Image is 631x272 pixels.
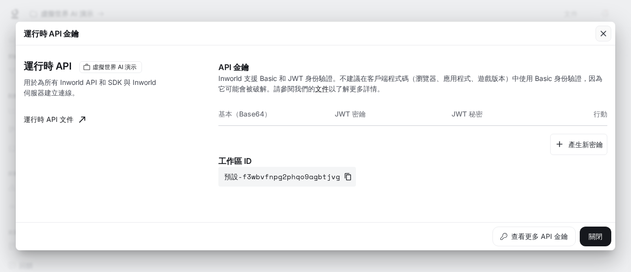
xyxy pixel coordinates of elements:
[335,110,366,118] font: JWT 密鑰
[589,232,602,240] font: 關閉
[24,78,156,97] font: 用於為所有 Inworld API 和 SDK 與 Inworld 伺服器建立連線。
[24,29,79,39] font: 運行時 API 金鑰
[218,156,252,166] font: 工作區 ID
[511,232,568,240] font: 查看更多 API 金鑰
[218,167,356,187] button: 預設-f3wbvfnpg2phqo9agbtjvg
[20,110,89,129] a: 運行時 API 文件
[568,140,603,148] font: 產生新密鑰
[24,60,71,72] font: 運行時 API
[550,134,607,155] button: 產生新密鑰
[594,110,607,118] font: 行動
[218,62,249,72] font: API 金鑰
[24,115,73,123] font: 運行時 API 文件
[79,61,142,73] div: 這些鍵僅適用於您目前的工作區
[93,63,137,71] font: 虛擬世界 AI 演示
[218,110,271,118] font: 基本（Base64）
[218,74,602,93] font: Inworld 支援 Basic 和 JWT 身份驗證。不建議在客戶端程式碼（瀏覽器、應用程式、遊戲版本）中使用 Basic 身份驗證，因為它可能會被破解。請參閱我們的
[452,110,483,118] font: JWT 秘密
[492,227,576,246] button: 查看更多 API 金鑰
[329,84,384,93] font: 以了解更多詳情。
[224,171,340,182] font: 預設-f3wbvfnpg2phqo9agbtjvg
[315,84,329,93] a: 文件
[580,227,611,246] button: 關閉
